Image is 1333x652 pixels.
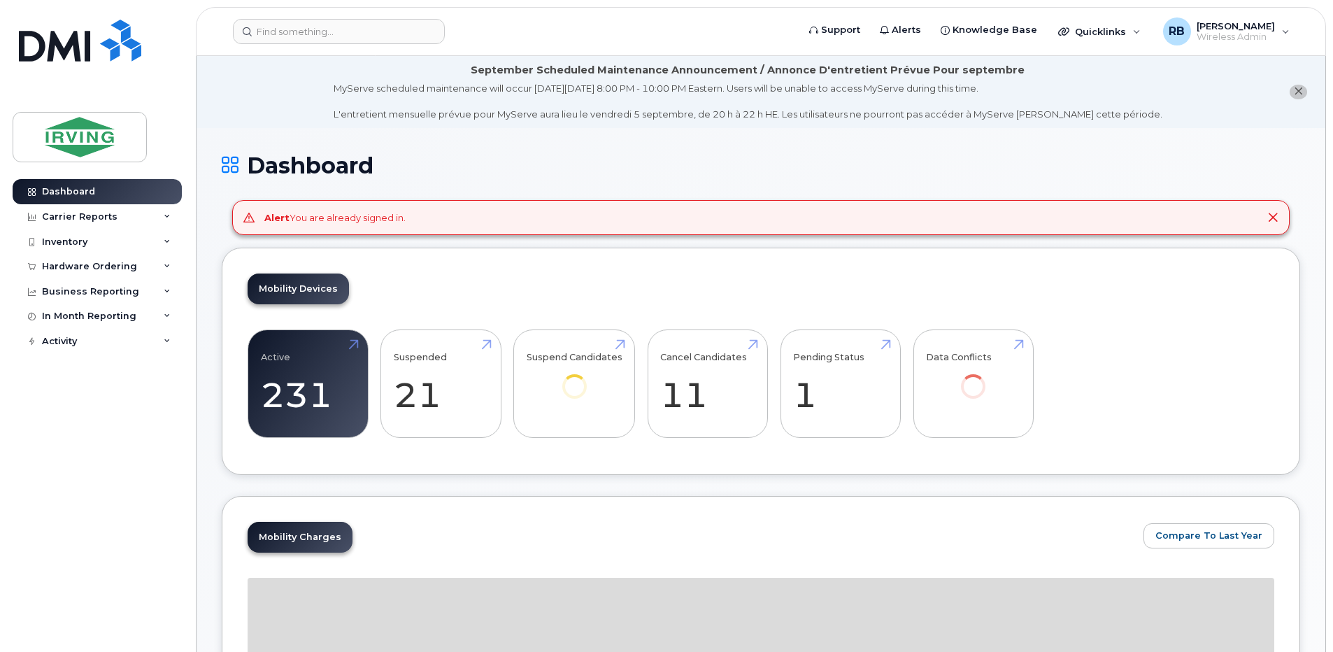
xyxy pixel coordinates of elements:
[264,211,406,225] div: You are already signed in.
[527,338,622,418] a: Suspend Candidates
[248,274,349,304] a: Mobility Devices
[471,63,1025,78] div: September Scheduled Maintenance Announcement / Annonce D'entretient Prévue Pour septembre
[1290,85,1307,99] button: close notification
[660,338,755,430] a: Cancel Candidates 11
[222,153,1300,178] h1: Dashboard
[261,338,355,430] a: Active 231
[1143,523,1274,548] button: Compare To Last Year
[926,338,1020,418] a: Data Conflicts
[1155,529,1262,542] span: Compare To Last Year
[248,522,352,553] a: Mobility Charges
[264,212,290,223] strong: Alert
[334,82,1162,121] div: MyServe scheduled maintenance will occur [DATE][DATE] 8:00 PM - 10:00 PM Eastern. Users will be u...
[793,338,888,430] a: Pending Status 1
[394,338,488,430] a: Suspended 21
